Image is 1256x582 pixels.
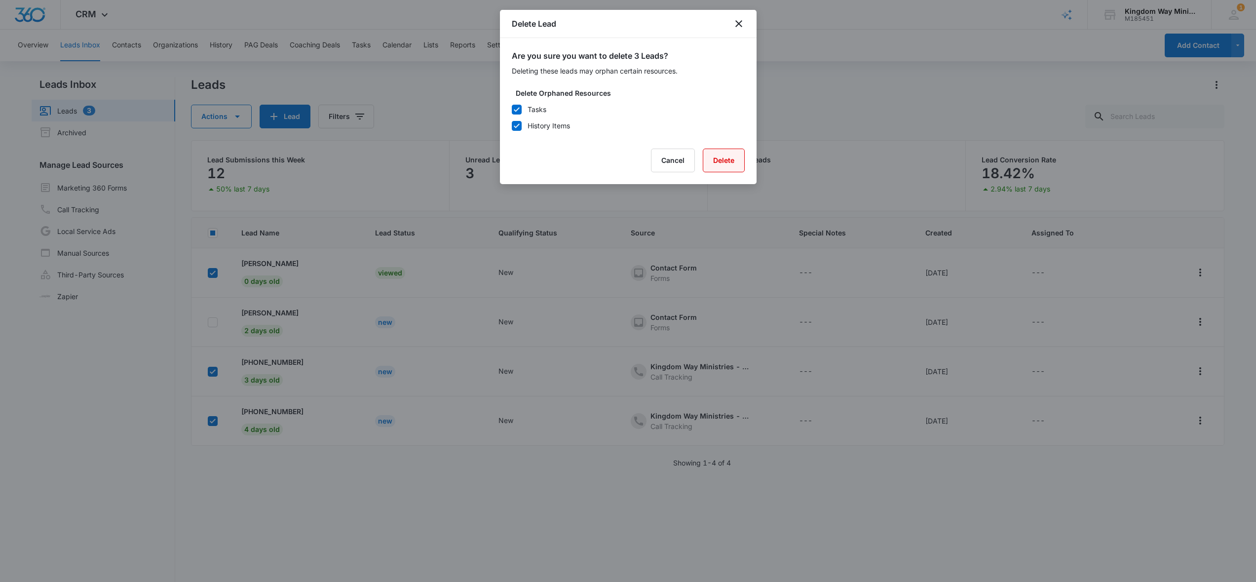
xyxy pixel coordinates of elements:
[516,88,749,98] label: Delete Orphaned Resources
[512,66,745,76] p: Deleting these leads may orphan certain resources.
[651,149,695,172] button: Cancel
[528,104,546,115] div: Tasks
[733,18,745,30] button: close
[512,18,556,30] h1: Delete Lead
[528,120,570,131] div: History Items
[512,50,745,62] h2: Are you sure you want to delete 3 Leads?
[703,149,745,172] button: Delete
